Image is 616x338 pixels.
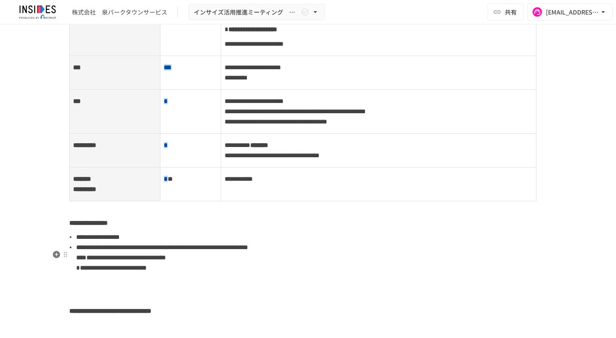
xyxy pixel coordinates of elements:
button: [EMAIL_ADDRESS][DOMAIN_NAME] [527,3,613,21]
button: 共有 [488,3,524,21]
div: 株式会社 泉パークタウンサービス [72,8,167,17]
div: [EMAIL_ADDRESS][DOMAIN_NAME] [546,7,599,18]
img: JmGSPSkPjKwBq77AtHmwC7bJguQHJlCRQfAXtnx4WuV [10,5,65,19]
button: インサイズ活用推進ミーティング ～2回目～ [188,4,325,21]
span: 共有 [505,7,517,17]
span: インサイズ活用推進ミーティング ～2回目～ [194,7,299,18]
